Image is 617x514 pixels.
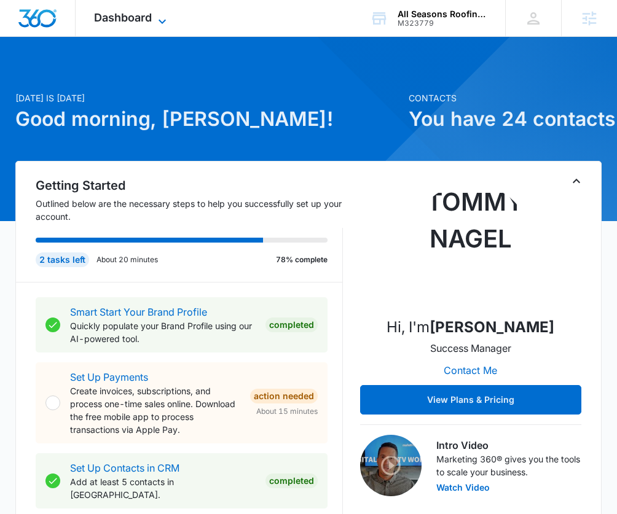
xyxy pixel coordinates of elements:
p: 78% complete [276,254,328,265]
h2: Getting Started [36,176,343,195]
img: Tommy Nagel [409,184,532,306]
p: Contacts [409,92,602,104]
p: Success Manager [430,341,511,356]
div: Completed [265,317,318,332]
p: Create invoices, subscriptions, and process one-time sales online. Download the free mobile app t... [70,384,240,436]
p: Marketing 360® gives you the tools to scale your business. [436,453,581,478]
p: About 20 minutes [96,254,158,265]
p: Outlined below are the necessary steps to help you successfully set up your account. [36,197,343,223]
a: Smart Start Your Brand Profile [70,306,207,318]
span: About 15 minutes [256,406,318,417]
p: Add at least 5 contacts in [GEOGRAPHIC_DATA]. [70,475,256,501]
strong: [PERSON_NAME] [430,318,554,336]
h1: Good morning, [PERSON_NAME]! [15,104,401,134]
a: Set Up Contacts in CRM [70,462,179,474]
div: Action Needed [250,389,318,403]
a: Set Up Payments [70,371,148,383]
div: account name [398,9,487,19]
button: View Plans & Pricing [360,385,581,415]
p: Hi, I'm [387,316,554,338]
div: 2 tasks left [36,252,89,267]
div: Completed [265,473,318,488]
p: Quickly populate your Brand Profile using our AI-powered tool. [70,319,256,345]
button: Watch Video [436,483,490,492]
p: [DATE] is [DATE] [15,92,401,104]
img: Intro Video [360,435,422,496]
div: account id [398,19,487,28]
button: Toggle Collapse [569,174,584,189]
h1: You have 24 contacts [409,104,602,134]
h3: Intro Video [436,438,581,453]
button: Contact Me [431,356,509,385]
span: Dashboard [94,11,152,24]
